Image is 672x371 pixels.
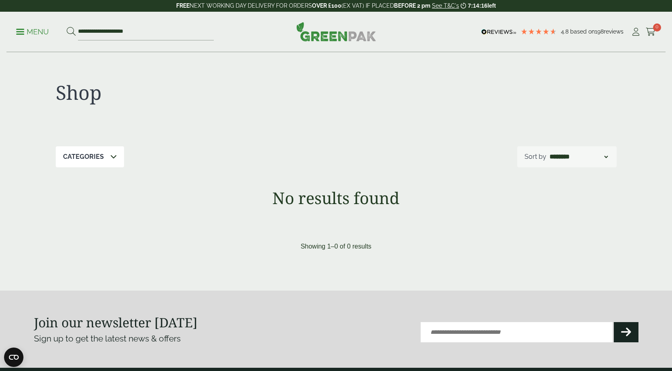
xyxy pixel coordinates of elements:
[34,332,306,345] p: Sign up to get the latest news & offers
[56,81,336,104] h1: Shop
[548,152,609,162] select: Shop order
[432,2,459,9] a: See T&C's
[34,188,638,208] h1: No results found
[525,152,546,162] p: Sort by
[301,242,371,251] p: Showing 1–0 of 0 results
[604,28,624,35] span: reviews
[481,29,516,35] img: REVIEWS.io
[394,2,430,9] strong: BEFORE 2 pm
[570,28,595,35] span: Based on
[487,2,496,9] span: left
[646,28,656,36] i: Cart
[312,2,341,9] strong: OVER £100
[520,28,557,35] div: 4.79 Stars
[34,314,198,331] strong: Join our newsletter [DATE]
[16,27,49,37] p: Menu
[176,2,190,9] strong: FREE
[63,152,104,162] p: Categories
[16,27,49,35] a: Menu
[631,28,641,36] i: My Account
[4,348,23,367] button: Open CMP widget
[653,23,661,32] span: 0
[296,22,376,41] img: GreenPak Supplies
[561,28,570,35] span: 4.8
[595,28,604,35] span: 198
[646,26,656,38] a: 0
[468,2,487,9] span: 7:14:16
